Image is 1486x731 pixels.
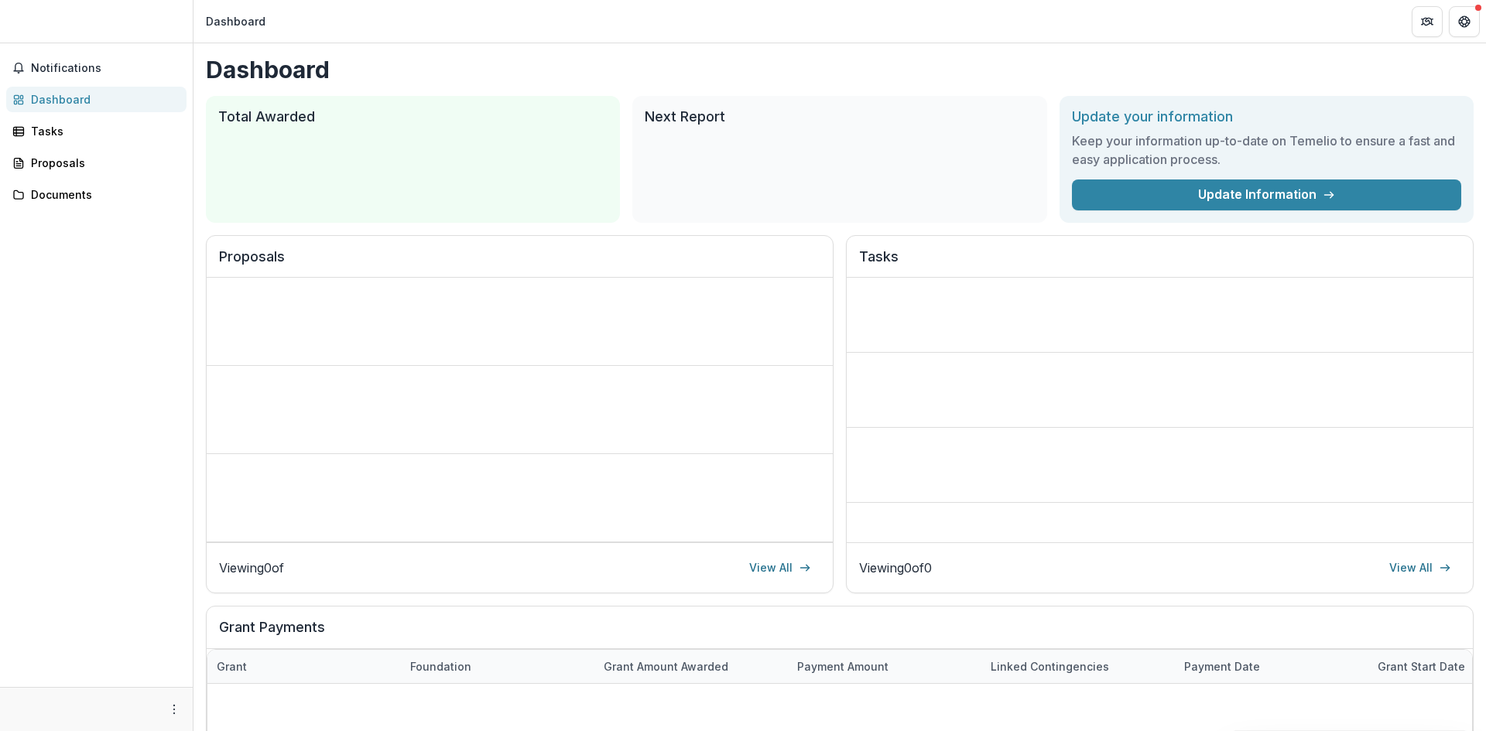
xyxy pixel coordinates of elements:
h2: Next Report [645,108,1034,125]
button: Partners [1412,6,1443,37]
a: View All [1380,555,1460,580]
a: Tasks [6,118,187,144]
p: Viewing 0 of [219,558,284,577]
h1: Dashboard [206,56,1474,84]
h2: Total Awarded [218,108,608,125]
a: View All [740,555,820,580]
a: Proposals [6,150,187,176]
h2: Tasks [859,248,1460,278]
div: Documents [31,186,174,203]
div: Tasks [31,123,174,139]
div: Dashboard [206,13,265,29]
a: Dashboard [6,87,187,112]
p: Viewing 0 of 0 [859,558,932,577]
h2: Update your information [1072,108,1461,125]
button: Get Help [1449,6,1480,37]
div: Proposals [31,155,174,171]
button: More [165,700,183,719]
nav: breadcrumb [200,10,272,32]
h2: Proposals [219,248,820,278]
h3: Keep your information up-to-date on Temelio to ensure a fast and easy application process. [1072,132,1461,169]
h2: Grant Payments [219,619,1460,648]
a: Documents [6,182,187,207]
span: Notifications [31,62,180,75]
div: Dashboard [31,91,174,108]
button: Notifications [6,56,187,80]
a: Update Information [1072,179,1461,210]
